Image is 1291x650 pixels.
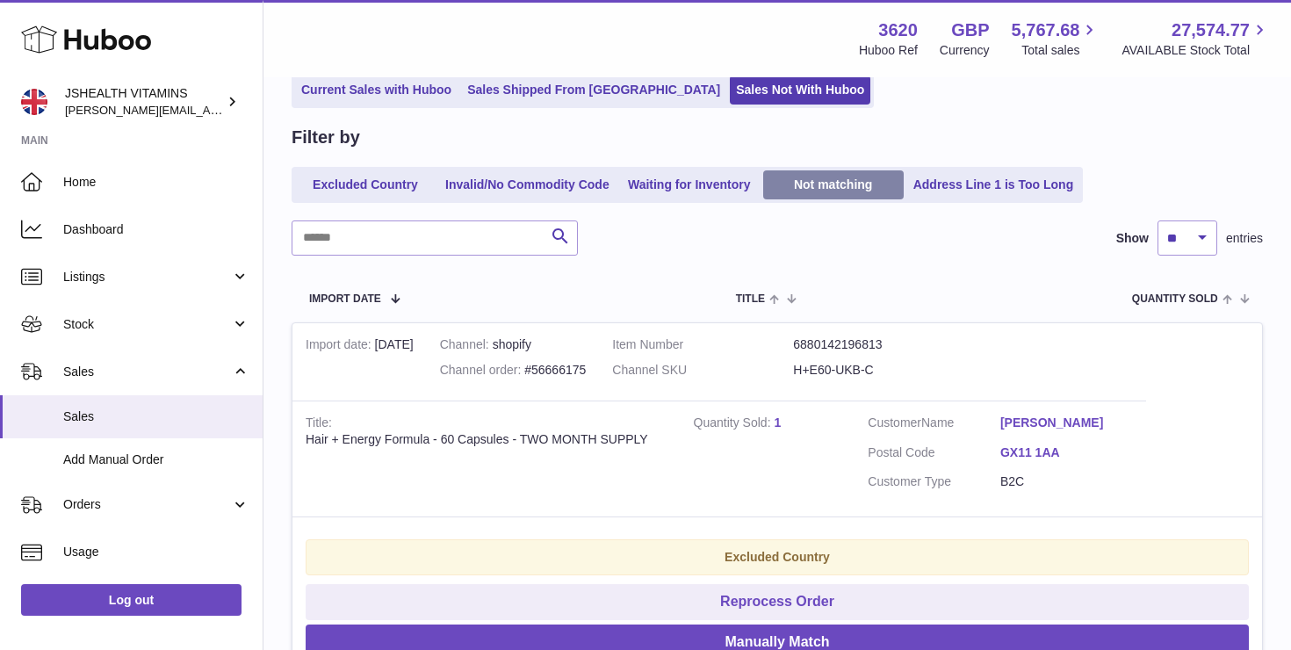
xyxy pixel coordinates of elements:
[1172,18,1250,42] span: 27,574.77
[306,584,1249,620] button: Reprocess Order
[1000,473,1133,490] dd: B2C
[1012,18,1080,42] span: 5,767.68
[1122,18,1270,59] a: 27,574.77 AVAILABLE Stock Total
[63,221,249,238] span: Dashboard
[1000,415,1133,431] a: [PERSON_NAME]
[1132,293,1218,305] span: Quantity Sold
[612,336,793,353] dt: Item Number
[774,415,781,430] a: 1
[63,408,249,425] span: Sales
[63,451,249,468] span: Add Manual Order
[65,85,223,119] div: JSHEALTH VITAMINS
[1021,42,1100,59] span: Total sales
[440,363,525,381] strong: Channel order
[440,337,493,356] strong: Channel
[65,103,352,117] span: [PERSON_NAME][EMAIL_ADDRESS][DOMAIN_NAME]
[951,18,989,42] strong: GBP
[763,170,904,199] a: Not matching
[878,18,918,42] strong: 3620
[1226,230,1263,247] span: entries
[439,170,616,199] a: Invalid/No Commodity Code
[292,323,427,401] td: [DATE]
[63,174,249,191] span: Home
[907,170,1080,199] a: Address Line 1 is Too Long
[306,431,667,448] div: Hair + Energy Formula - 60 Capsules - TWO MONTH SUPPLY
[868,415,1000,436] dt: Name
[440,362,587,379] div: #56666175
[309,293,381,305] span: Import date
[612,362,793,379] dt: Channel SKU
[63,316,231,333] span: Stock
[292,126,360,149] h2: Filter by
[730,76,870,105] a: Sales Not With Huboo
[306,337,375,356] strong: Import date
[1012,18,1100,59] a: 5,767.68 Total sales
[868,444,1000,466] dt: Postal Code
[295,76,458,105] a: Current Sales with Huboo
[21,584,242,616] a: Log out
[725,550,830,564] strong: Excluded Country
[859,42,918,59] div: Huboo Ref
[63,364,231,380] span: Sales
[868,473,1000,490] dt: Customer Type
[793,336,974,353] dd: 6880142196813
[21,89,47,115] img: francesca@jshealthvitamins.com
[1000,444,1133,461] a: GX11 1AA
[1116,230,1149,247] label: Show
[1122,42,1270,59] span: AVAILABLE Stock Total
[793,362,974,379] dd: H+E60-UKB-C
[295,170,436,199] a: Excluded Country
[63,496,231,513] span: Orders
[694,415,775,434] strong: Quantity Sold
[868,415,921,430] span: Customer
[63,269,231,285] span: Listings
[461,76,726,105] a: Sales Shipped From [GEOGRAPHIC_DATA]
[619,170,760,199] a: Waiting for Inventory
[440,336,587,353] div: shopify
[736,293,765,305] span: Title
[940,42,990,59] div: Currency
[306,415,332,434] strong: Title
[63,544,249,560] span: Usage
